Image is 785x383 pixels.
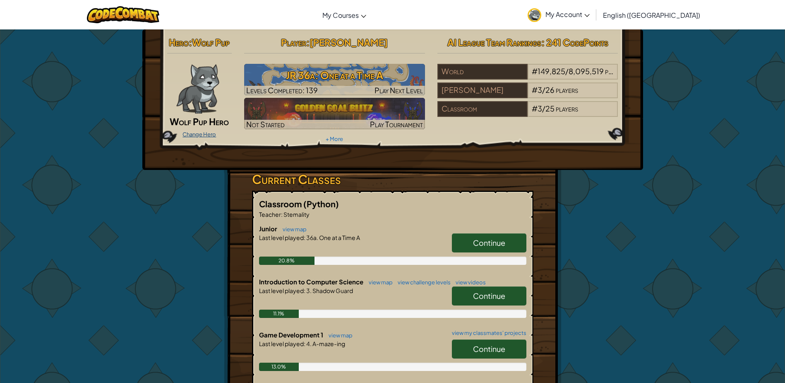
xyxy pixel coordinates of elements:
[326,136,343,142] a: + More
[306,36,310,48] span: :
[305,287,312,294] span: 3.
[528,8,541,22] img: avatar
[87,6,159,23] img: CodeCombat logo
[542,104,545,113] span: /
[259,310,299,318] div: 11.1%
[599,4,704,26] a: English ([GEOGRAPHIC_DATA])
[303,199,339,209] span: (Python)
[545,10,590,19] span: My Account
[322,11,359,19] span: My Courses
[545,85,555,95] span: 26
[318,234,360,241] span: One at a Time A
[541,36,608,48] span: : 241 CodePoints
[538,85,542,95] span: 3
[374,85,423,95] span: Play Next Level
[437,72,618,81] a: World#149,825/8,095,519players
[312,340,345,347] span: A-maze-ing
[370,119,423,129] span: Play Tournament
[437,90,618,100] a: [PERSON_NAME]#3/26players
[281,36,306,48] span: Player
[603,11,700,19] span: English ([GEOGRAPHIC_DATA])
[246,119,285,129] span: Not Started
[244,98,425,129] a: Not StartedPlay Tournament
[605,66,627,76] span: players
[523,2,594,28] a: My Account
[532,66,538,76] span: #
[538,104,542,113] span: 3
[278,226,307,233] a: view map
[394,279,451,286] a: view challenge levels
[538,66,565,76] span: 149,825
[283,211,310,218] span: Stemality
[312,287,353,294] span: Shadow Guard
[310,36,388,48] span: [PERSON_NAME]
[189,36,192,48] span: :
[259,225,278,233] span: Junior
[437,109,618,119] a: Classroom#3/25players
[569,66,604,76] span: 8,095,519
[451,279,486,286] a: view videos
[532,85,538,95] span: #
[318,4,370,26] a: My Courses
[545,104,555,113] span: 25
[565,66,569,76] span: /
[259,287,304,294] span: Last level played
[259,340,304,347] span: Last level played
[437,101,528,117] div: Classroom
[532,104,538,113] span: #
[305,340,312,347] span: 4.
[259,363,299,371] div: 13.0%
[259,234,304,241] span: Last level played
[259,278,365,286] span: Introduction to Computer Science
[192,36,230,48] span: Wolf Pup
[448,330,526,336] a: view my classmates' projects
[169,36,189,48] span: Hero
[182,131,216,138] a: Change Hero
[244,66,425,85] h3: JR 36a: One at a Time A
[281,211,283,218] span: :
[437,82,528,98] div: [PERSON_NAME]
[437,64,528,80] div: World
[244,64,425,95] a: Play Next Level
[556,104,578,113] span: players
[473,238,505,247] span: Continue
[473,291,505,301] span: Continue
[365,279,393,286] a: view map
[244,64,425,95] img: JR 36a: One at a Time A
[556,85,578,95] span: players
[246,85,318,95] span: Levels Completed: 139
[305,234,318,241] span: 36a.
[473,344,505,354] span: Continue
[324,332,353,339] a: view map
[259,331,324,339] span: Game Development 1
[252,170,533,189] h3: Current Classes
[244,98,425,129] img: Golden Goal
[304,287,305,294] span: :
[259,257,314,265] div: 20.8%
[259,199,303,209] span: Classroom
[176,64,219,114] img: wolf-pup-paper-doll.png
[542,85,545,95] span: /
[170,116,229,127] span: Wolf Pup Hero
[259,211,281,218] span: Teacher
[304,340,305,347] span: :
[447,36,541,48] span: AI League Team Rankings
[304,234,305,241] span: :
